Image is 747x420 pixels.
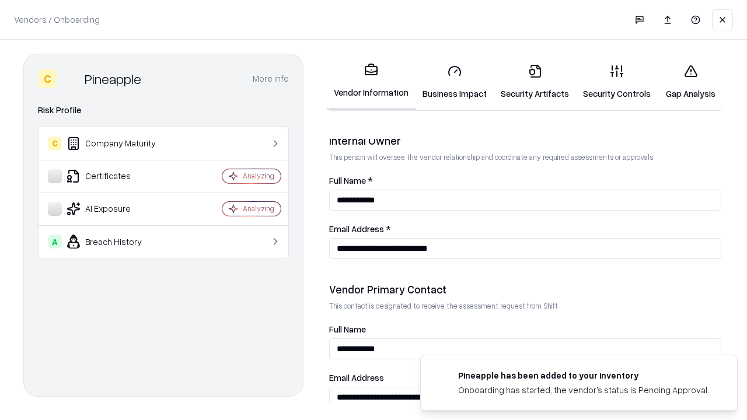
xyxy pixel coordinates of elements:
div: Onboarding has started, the vendor's status is Pending Approval. [458,384,709,396]
div: Company Maturity [48,136,187,150]
a: Security Controls [576,55,658,109]
a: Gap Analysis [658,55,724,109]
div: Analyzing [243,204,274,213]
p: This contact is designated to receive the assessment request from Shift [329,301,721,311]
div: AI Exposure [48,202,187,216]
div: Pineapple [85,69,141,88]
img: Pineapple [61,69,80,88]
p: Vendors / Onboarding [14,13,100,26]
div: Risk Profile [38,103,289,117]
p: This person will oversee the vendor relationship and coordinate any required assessments or appro... [329,152,721,162]
a: Business Impact [416,55,494,109]
div: C [38,69,57,88]
div: Vendor Primary Contact [329,282,721,296]
label: Email Address [329,373,721,382]
a: Security Artifacts [494,55,576,109]
label: Full Name [329,325,721,334]
div: A [48,235,62,249]
div: Internal Owner [329,134,721,148]
a: Vendor Information [327,54,416,110]
div: C [48,136,62,150]
label: Email Address * [329,225,721,233]
div: Analyzing [243,171,274,181]
div: Certificates [48,169,187,183]
label: Full Name * [329,176,721,185]
div: Pineapple has been added to your inventory [458,369,709,381]
div: Breach History [48,235,187,249]
button: More info [253,68,289,89]
img: pineappleenergy.com [435,369,449,383]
